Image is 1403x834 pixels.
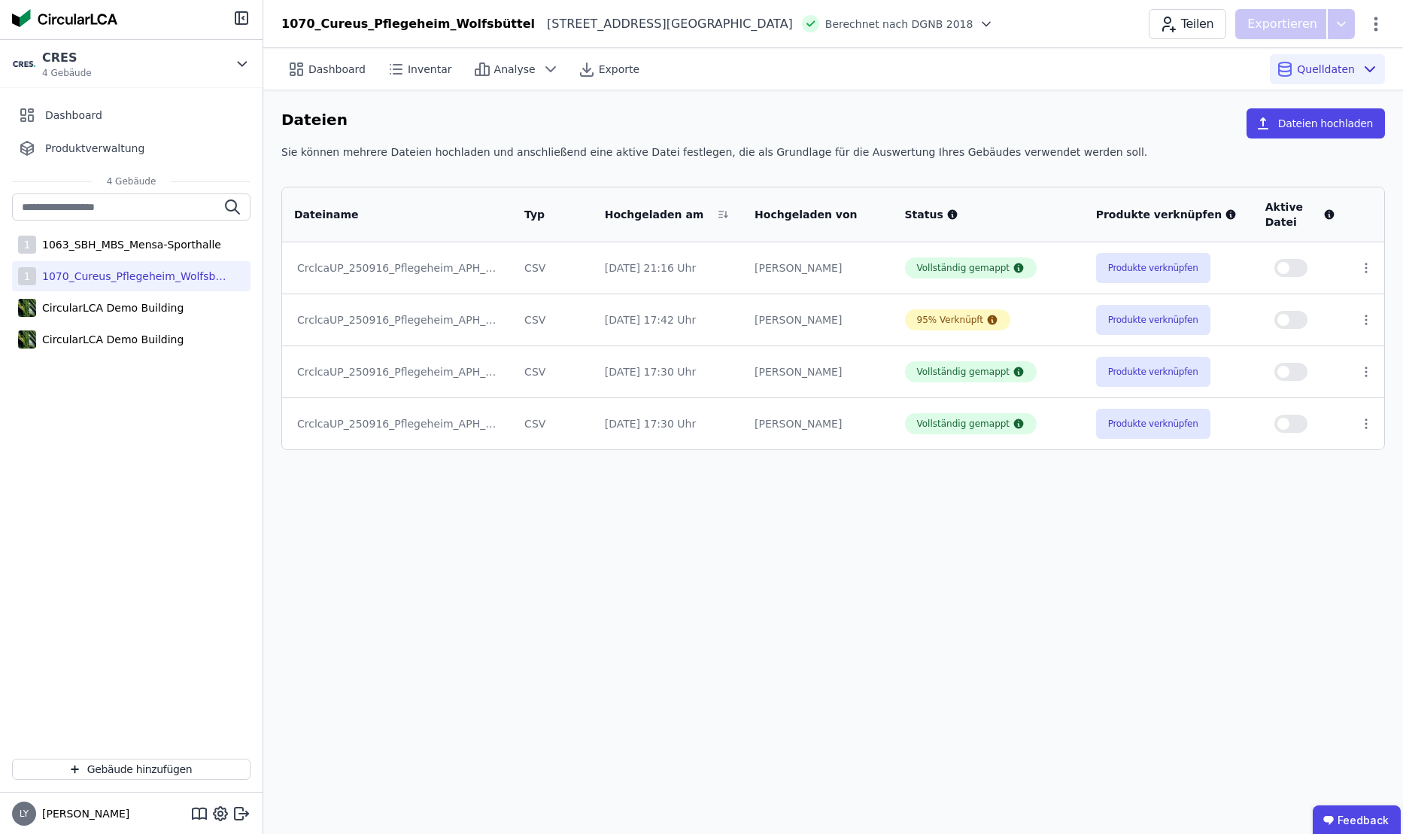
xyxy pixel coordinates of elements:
div: Produkte verknüpfen [1096,207,1241,222]
span: Dashboard [45,108,102,123]
div: [PERSON_NAME] [755,416,880,431]
div: [PERSON_NAME] [755,312,880,327]
div: [PERSON_NAME] [755,260,880,275]
div: [DATE] 17:30 Uhr [605,364,730,379]
button: Produkte verknüpfen [1096,357,1210,387]
div: [STREET_ADDRESS][GEOGRAPHIC_DATA] [535,15,793,33]
button: Produkte verknüpfen [1096,253,1210,283]
div: Aktive Datei [1265,199,1335,230]
div: Vollständig gemappt [917,262,1010,274]
div: Typ [524,207,563,222]
div: CSV [524,260,581,275]
div: Dateiname [294,207,481,222]
div: CircularLCA Demo Building [36,300,184,315]
div: CSV [524,364,581,379]
span: Berechnet nach DGNB 2018 [825,17,973,32]
div: CRES [42,49,92,67]
div: CircularLCA Demo Building [36,332,184,347]
div: CrclcaUP_250916_Pflegeheim_APH_Wände-Decken(1).xlsx [297,312,497,327]
div: CrclcaUP_250916_Pflegeheim_APH_TGA.xlsx [297,364,497,379]
div: 1070_Cureus_Pflegeheim_Wolfsbüttel [36,269,232,284]
div: [DATE] 21:16 Uhr [605,260,730,275]
div: CrclcaUP_250916_Pflegeheim_APH_Fenster-Türen.xlsx [297,416,497,431]
span: [PERSON_NAME] [36,806,129,821]
span: 4 Gebäude [42,67,92,79]
div: Hochgeladen am [605,207,712,222]
div: CrclcaUP_250916_Pflegeheim_APH_TGA - DGNB.xlsx [297,260,497,275]
div: 1063_SBH_MBS_Mensa-Sporthalle [36,237,221,252]
span: Inventar [408,62,452,77]
div: 1070_Cureus_Pflegeheim_Wolfsbüttel [281,15,535,33]
img: CRES [12,52,36,76]
p: Exportieren [1247,15,1320,33]
span: LY [20,809,29,818]
span: Analyse [494,62,536,77]
button: Produkte verknüpfen [1096,305,1210,335]
h6: Dateien [281,108,348,132]
div: Sie können mehrere Dateien hochladen und anschließend eine aktive Datei festlegen, die als Grundl... [281,145,1385,172]
div: [PERSON_NAME] [755,364,880,379]
div: 1 [18,236,36,254]
div: Vollständig gemappt [917,418,1010,430]
button: Produkte verknüpfen [1096,409,1210,439]
button: Dateien hochladen [1247,108,1385,138]
div: [DATE] 17:42 Uhr [605,312,730,327]
div: 1 [18,267,36,285]
span: Quelldaten [1297,62,1355,77]
span: Exporte [599,62,639,77]
button: Teilen [1149,9,1226,39]
img: CircularLCA Demo Building [18,327,36,352]
div: CSV [524,416,581,431]
img: CircularLCA Demo Building [18,296,36,320]
div: Hochgeladen von [755,207,862,222]
span: Dashboard [308,62,366,77]
div: 95% Verknüpft [917,314,984,326]
div: CSV [524,312,581,327]
div: Vollständig gemappt [917,366,1010,378]
img: Concular [12,9,117,27]
span: Produktverwaltung [45,141,144,156]
div: Status [905,207,1072,222]
span: 4 Gebäude [92,175,172,187]
div: [DATE] 17:30 Uhr [605,416,730,431]
button: Gebäude hinzufügen [12,759,251,780]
